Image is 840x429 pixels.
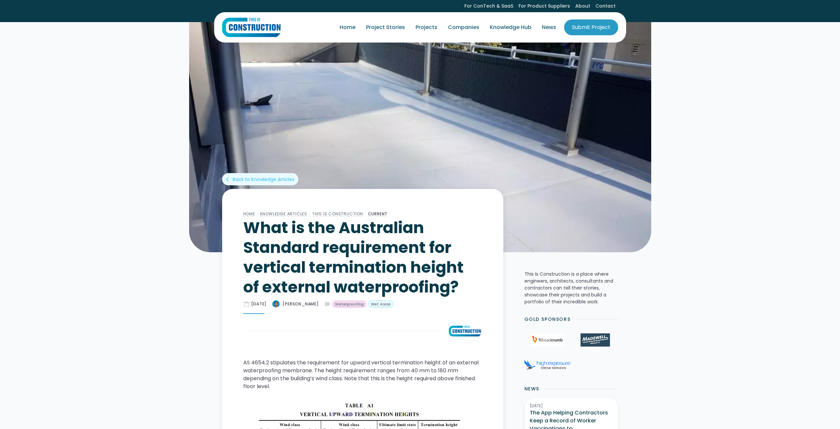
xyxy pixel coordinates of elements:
a: Home [334,18,361,37]
p: AS 4654.2 stipulates the requirement for upward vertical termination height of an external waterp... [243,359,482,390]
a: Home [243,211,255,217]
img: 1Breadcrumb [531,333,564,347]
div: label [324,301,331,307]
img: What is the Australian Standard requirement for vertical termination height of external waterproo... [272,300,280,308]
div: Submit Project [572,23,610,31]
div: / [255,210,260,218]
a: Projects [410,18,443,37]
a: Companies [443,18,485,37]
h2: News [524,385,539,392]
img: High Exposure [524,360,570,370]
h2: Gold Sponsors [524,316,571,323]
a: arrow_back_iosBack to Knowledge Articles [222,173,298,185]
a: Wet Areas [368,300,394,308]
div: / [307,210,312,218]
a: Submit Project [564,19,618,35]
img: This Is Construction Logo [222,17,281,37]
a: Knowledge Articles [260,211,307,217]
div: / [363,210,368,218]
img: Madewell Products [581,333,610,347]
div: arrow_back_ios [226,176,231,183]
div: Back to Knowledge Articles [233,176,294,183]
div: [DATE] [251,301,267,307]
a: Project Stories [361,18,410,37]
a: Knowledge Hub [485,18,537,37]
a: Current [368,211,388,217]
a: Waterproofing [332,300,367,308]
a: News [537,18,561,37]
h1: What is the Australian Standard requirement for vertical termination height of external waterproo... [243,218,482,297]
div: Wet Areas [371,301,391,307]
div: [DATE] [530,403,613,409]
div: Waterproofing [335,301,364,307]
a: This Is Construction [312,211,363,217]
div: [PERSON_NAME] [283,301,319,307]
div: date_range [243,301,250,307]
a: [PERSON_NAME] [272,300,319,308]
img: What is the Australian Standard requirement for vertical termination height of external waterproo... [189,21,651,252]
img: What is the Australian Standard requirement for vertical termination height of external waterproo... [448,324,482,338]
p: This Is Construction is a place where engineers, architects, consultants and contractors can tell... [524,271,618,305]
